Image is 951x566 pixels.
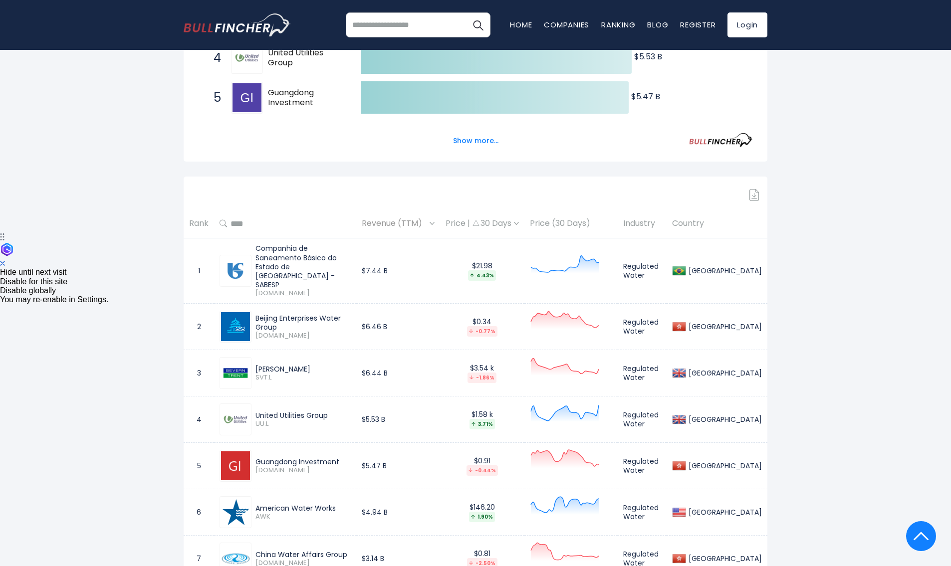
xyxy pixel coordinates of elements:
[255,374,351,382] span: SVT.L
[356,350,440,396] td: $6.44 B
[184,238,214,304] td: 1
[356,304,440,350] td: $6.46 B
[446,261,519,281] div: $21.98
[184,396,214,443] td: 4
[356,238,440,304] td: $7.44 B
[446,364,519,383] div: $3.54 k
[601,19,635,30] a: Ranking
[356,443,440,489] td: $5.47 B
[470,419,495,429] div: 3.71%
[255,504,351,513] div: American Water Works
[255,457,351,466] div: Guangdong Investment
[446,317,519,337] div: $0.34
[362,216,427,231] span: Revenue (TTM)
[255,420,351,428] span: UU.L
[686,266,762,275] div: [GEOGRAPHIC_DATA]
[184,304,214,350] td: 2
[631,91,660,102] text: $5.47 B
[221,312,250,341] img: 0371.HK.png
[686,461,762,470] div: [GEOGRAPHIC_DATA]
[618,209,667,238] th: Industry
[618,443,667,489] td: Regulated Water
[255,332,351,340] span: [DOMAIN_NAME]
[233,43,261,72] img: United Utilities Group
[727,12,767,37] a: Login
[686,415,762,424] div: [GEOGRAPHIC_DATA]
[469,512,495,522] div: 1.90%
[680,19,715,30] a: Register
[268,48,343,69] span: United Utilities Group
[618,489,667,536] td: Regulated Water
[447,133,504,149] button: Show more...
[233,83,261,112] img: Guangdong Investment
[255,411,351,420] div: United Utilities Group
[184,13,291,36] img: bullfincher logo
[221,359,250,387] img: SVT.L.png
[446,456,519,476] div: $0.91
[446,218,519,229] div: Price | 30 Days
[686,322,762,331] div: [GEOGRAPHIC_DATA]
[255,550,351,559] div: China Water Affairs Group
[184,13,291,36] a: Go to homepage
[209,49,219,66] span: 4
[268,88,343,109] span: Guangdong Investment
[468,270,496,281] div: 4.43%
[618,304,667,350] td: Regulated Water
[618,396,667,443] td: Regulated Water
[634,51,662,62] text: $5.53 B
[223,499,248,525] img: AWK.svg
[255,466,351,475] span: [DOMAIN_NAME]
[466,12,490,37] button: Search
[255,513,351,521] span: AWK
[510,19,532,30] a: Home
[209,89,219,106] span: 5
[618,350,667,396] td: Regulated Water
[255,365,351,374] div: [PERSON_NAME]
[618,238,667,304] td: Regulated Water
[221,256,250,285] img: SBSP3.SA.png
[686,508,762,517] div: [GEOGRAPHIC_DATA]
[221,553,250,565] img: 0855.HK.png
[467,465,498,476] div: -0.44%
[184,350,214,396] td: 3
[356,489,440,536] td: $4.94 B
[184,489,214,536] td: 6
[524,209,618,238] th: Price (30 Days)
[255,314,351,332] div: Beijing Enterprises Water Group
[184,443,214,489] td: 5
[356,396,440,443] td: $5.53 B
[221,405,250,434] img: UU.L.png
[467,326,497,337] div: -0.77%
[255,244,351,289] div: Companhia de Saneamento Básico do Estado de [GEOGRAPHIC_DATA] - SABESP
[544,19,589,30] a: Companies
[468,373,496,383] div: -1.86%
[446,410,519,429] div: $1.58 k
[184,209,214,238] th: Rank
[446,503,519,522] div: $146.20
[647,19,668,30] a: Blog
[686,369,762,377] div: [GEOGRAPHIC_DATA]
[686,554,762,563] div: [GEOGRAPHIC_DATA]
[255,289,351,298] span: [DOMAIN_NAME]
